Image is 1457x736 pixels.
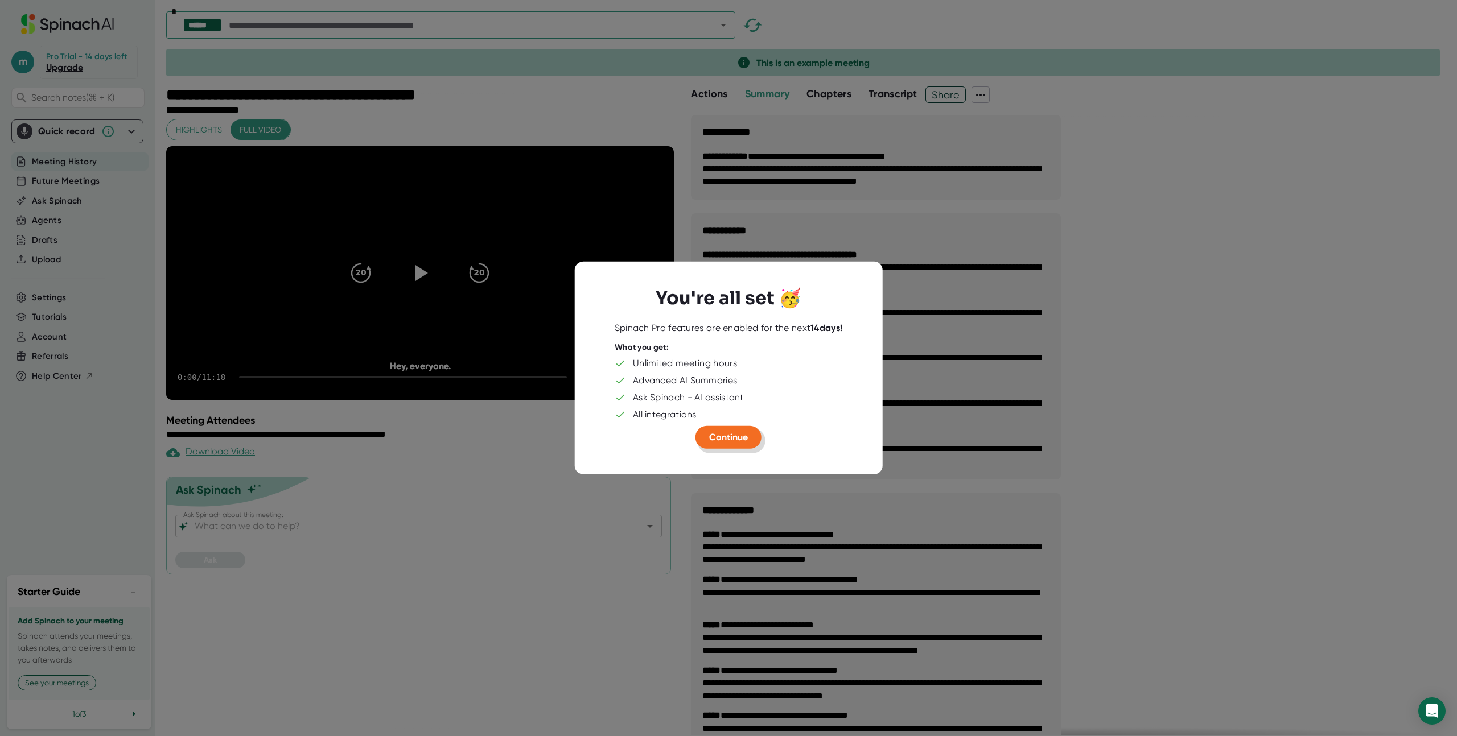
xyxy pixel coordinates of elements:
[615,322,843,333] div: Spinach Pro features are enabled for the next
[633,409,697,420] div: All integrations
[695,426,762,449] button: Continue
[709,432,748,443] span: Continue
[810,322,842,333] b: 14 days!
[633,392,744,403] div: Ask Spinach - AI assistant
[656,287,801,309] h3: You're all set 🥳
[1418,697,1446,725] div: Open Intercom Messenger
[633,375,737,386] div: Advanced AI Summaries
[633,358,737,369] div: Unlimited meeting hours
[615,342,669,352] div: What you get:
